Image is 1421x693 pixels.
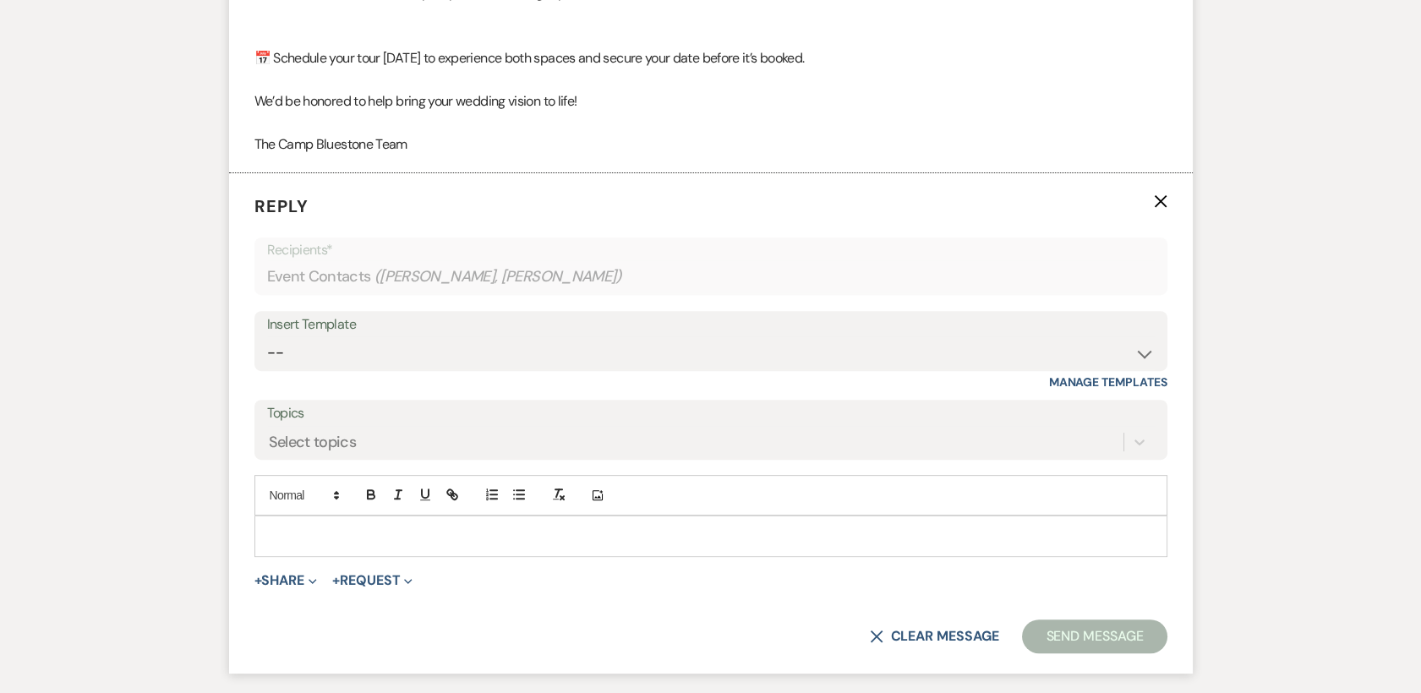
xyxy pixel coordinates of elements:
[332,574,413,587] button: Request
[870,630,998,643] button: Clear message
[254,47,1167,69] p: 📅 Schedule your tour [DATE] to experience both spaces and secure your date before it’s booked.
[267,239,1155,261] p: Recipients*
[374,265,623,288] span: ( [PERSON_NAME], [PERSON_NAME] )
[254,574,318,587] button: Share
[1022,619,1167,653] button: Send Message
[267,260,1155,293] div: Event Contacts
[254,195,309,217] span: Reply
[254,574,262,587] span: +
[254,134,1167,156] p: The Camp Bluestone Team
[267,401,1155,426] label: Topics
[269,431,357,454] div: Select topics
[254,90,1167,112] p: We’d be honored to help bring your wedding vision to life!
[332,574,340,587] span: +
[1049,374,1167,390] a: Manage Templates
[267,313,1155,337] div: Insert Template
